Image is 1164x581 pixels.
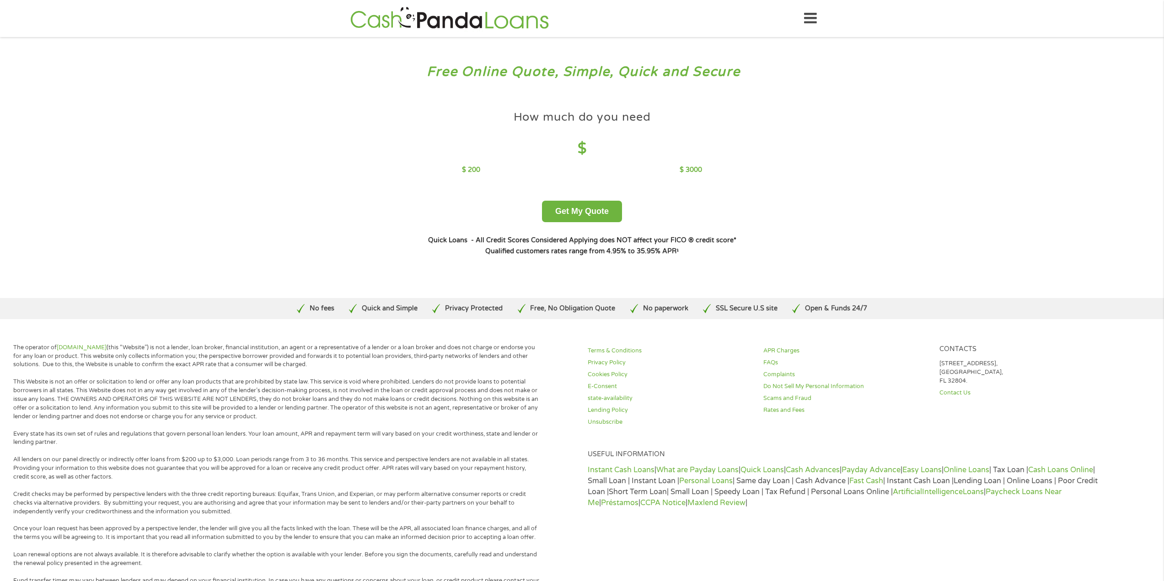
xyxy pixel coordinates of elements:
[13,455,541,481] p: All lenders on our panel directly or indirectly offer loans from $200 up to $3,000. Loan periods ...
[530,304,615,314] p: Free, No Obligation Quote
[763,370,928,379] a: Complaints
[640,498,686,507] a: CCPA Notice
[740,465,784,474] a: Quick Loans
[348,5,552,32] img: GetLoanNow Logo
[588,465,654,474] a: Instant Cash Loans
[939,359,1104,385] p: [STREET_ADDRESS], [GEOGRAPHIC_DATA], FL 32804.
[763,346,928,355] a: APR Charges
[786,465,840,474] a: Cash Advances
[362,304,418,314] p: Quick and Simple
[1028,465,1093,474] a: Cash Loans Online
[939,389,1104,397] a: Contact Us
[963,487,984,496] a: Loans
[13,343,541,369] p: The operator of (this “Website”) is not a lender, loan broker, financial institution, an agent or...
[588,418,752,426] a: Unsubscribe
[57,344,107,351] a: [DOMAIN_NAME]
[763,382,928,391] a: Do Not Sell My Personal Information
[805,304,867,314] p: Open & Funds 24/7
[13,524,541,542] p: Once your loan request has been approved by a perspective lender, the lender will give you all th...
[922,487,963,496] a: Intelligence
[643,304,688,314] p: No paperwork
[588,464,1104,509] p: | | | | | | | Tax Loan | | Small Loan | Instant Loan | | Same day Loan | Cash Advance | | Instant...
[893,487,922,496] a: Artificial
[716,304,778,314] p: SSL Secure U.S site
[588,487,1062,507] a: Paycheck Loans Near Me
[27,64,1138,80] h3: Free Online Quote, Simple, Quick and Secure
[13,378,541,421] p: This Website is not an offer or solicitation to lend or offer any loan products that are prohibit...
[542,201,622,222] button: Get My Quote
[462,139,702,158] h4: $
[588,346,752,355] a: Terms & Conditions
[588,450,1104,459] h4: Useful Information
[569,236,736,244] strong: Applying does NOT affect your FICO ® credit score*
[656,465,739,474] a: What are Payday Loans
[514,110,651,125] h4: How much do you need
[601,498,638,507] a: Préstamos
[588,358,752,367] a: Privacy Policy
[428,236,567,244] strong: Quick Loans - All Credit Scores Considered
[445,304,503,314] p: Privacy Protected
[763,406,928,415] a: Rates and Fees
[849,476,883,485] a: Fast Cash
[687,498,746,507] a: Maxlend Review
[310,304,334,314] p: No fees
[588,382,752,391] a: E-Consent
[13,550,541,568] p: Loan renewal options are not always available. It is therefore advisable to clarify whether the o...
[902,465,942,474] a: Easy Loans
[679,476,733,485] a: Personal Loans
[939,345,1104,354] h4: Contacts
[842,465,901,474] a: Payday Advance
[588,406,752,415] a: Lending Policy
[485,247,679,255] strong: Qualified customers rates range from 4.95% to 35.95% APR¹
[462,165,480,175] p: $ 200
[13,490,541,516] p: Credit checks may be performed by perspective lenders with the three credit reporting bureaus: Eq...
[763,394,928,403] a: Scams and Fraud
[944,465,989,474] a: Online Loans
[588,394,752,403] a: state-availability
[13,430,541,447] p: Every state has its own set of rules and regulations that govern personal loan lenders. Your loan...
[680,165,702,175] p: $ 3000
[763,358,928,367] a: FAQs
[588,370,752,379] a: Cookies Policy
